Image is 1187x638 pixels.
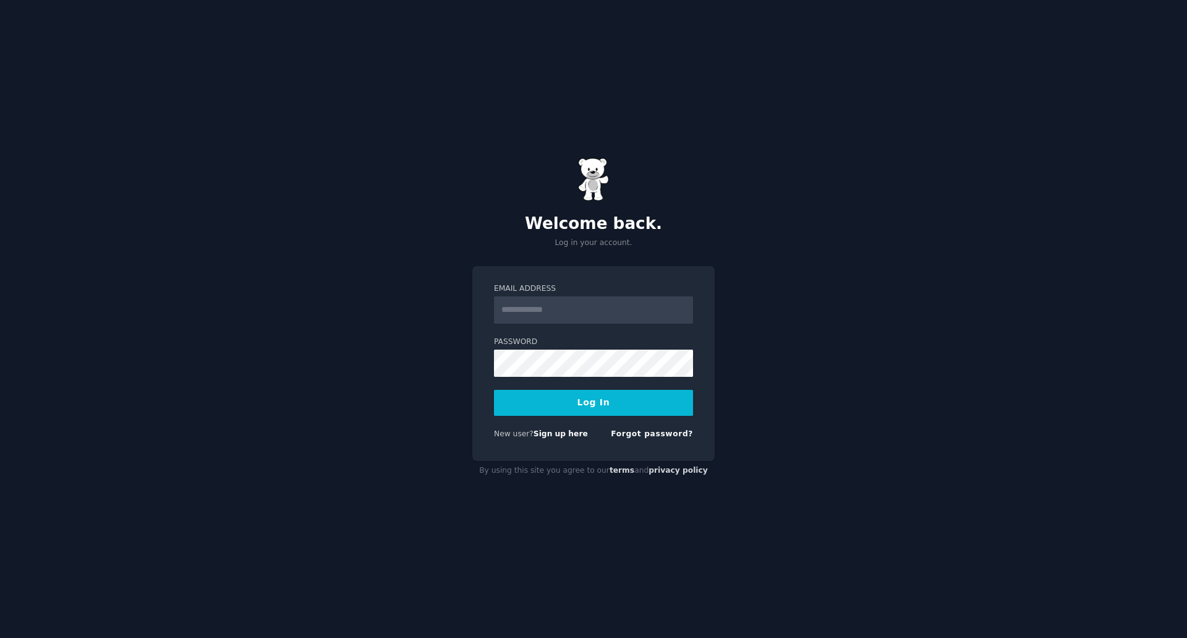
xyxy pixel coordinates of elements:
[610,466,634,475] a: terms
[494,390,693,416] button: Log In
[534,429,588,438] a: Sign up here
[494,429,534,438] span: New user?
[494,283,693,295] label: Email Address
[472,461,715,481] div: By using this site you agree to our and
[611,429,693,438] a: Forgot password?
[578,158,609,201] img: Gummy Bear
[494,337,693,348] label: Password
[472,214,715,234] h2: Welcome back.
[472,238,715,249] p: Log in your account.
[649,466,708,475] a: privacy policy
